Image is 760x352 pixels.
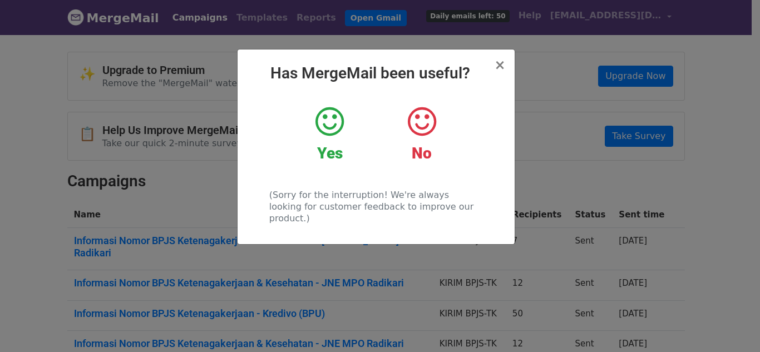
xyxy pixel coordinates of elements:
strong: Yes [317,144,343,162]
a: No [384,105,459,163]
a: Yes [292,105,367,163]
button: Close [494,58,505,72]
span: × [494,57,505,73]
strong: No [412,144,432,162]
p: (Sorry for the interruption! We're always looking for customer feedback to improve our product.) [269,189,482,224]
h2: Has MergeMail been useful? [246,64,506,83]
